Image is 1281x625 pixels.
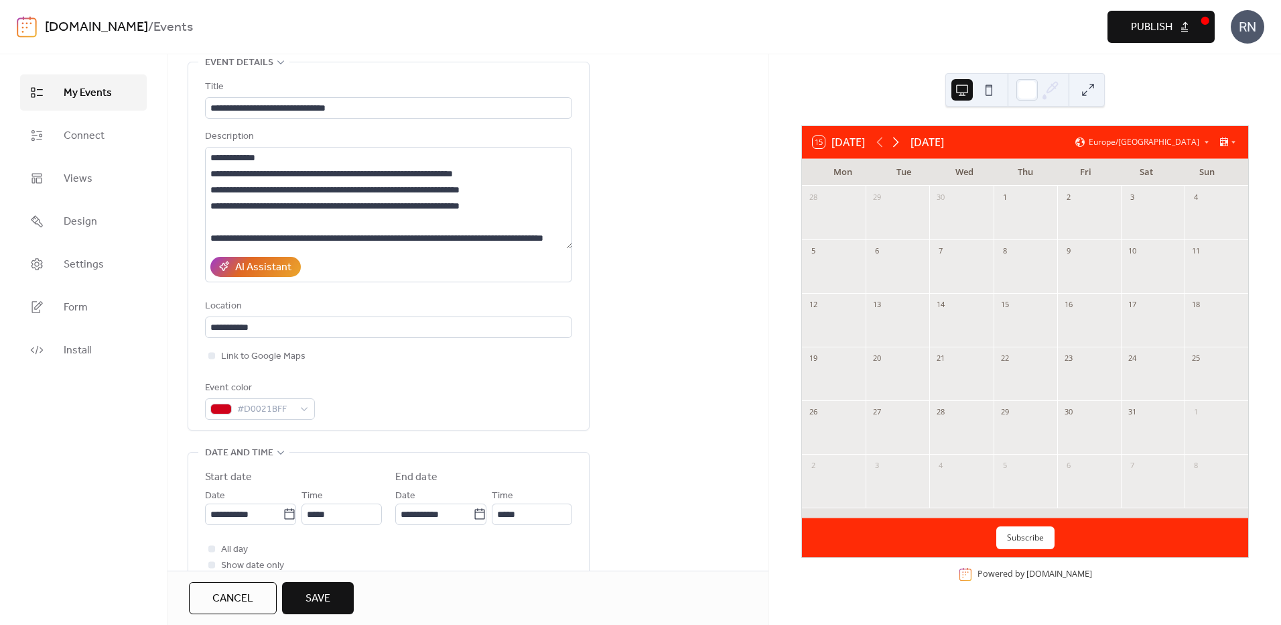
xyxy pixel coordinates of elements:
button: Save [282,582,354,614]
div: [DATE] [911,134,944,150]
div: RN [1231,10,1264,44]
div: 5 [806,244,821,259]
button: Cancel [189,582,277,614]
div: 24 [1125,351,1140,366]
div: 8 [1189,459,1203,473]
button: 15[DATE] [808,133,870,152]
span: Time [492,488,513,504]
button: Subscribe [996,526,1055,549]
span: Date [395,488,415,504]
div: 11 [1189,244,1203,259]
span: Connect [64,128,105,144]
div: 2 [806,459,821,473]
div: Event color [205,380,312,396]
div: 5 [998,459,1012,473]
div: Start date [205,469,252,486]
a: Design [20,203,147,239]
div: 30 [1061,405,1076,420]
div: Thu [995,159,1056,186]
div: Sun [1176,159,1237,186]
a: Form [20,289,147,325]
div: Powered by [977,568,1092,579]
div: 10 [1125,244,1140,259]
div: 7 [933,244,948,259]
div: 22 [998,351,1012,366]
a: My Events [20,74,147,111]
div: 25 [1189,351,1203,366]
div: Tue [874,159,935,186]
div: Fri [1055,159,1116,186]
a: [DOMAIN_NAME] [45,15,148,40]
a: [DOMAIN_NAME] [1026,568,1092,579]
div: 16 [1061,298,1076,312]
div: Title [205,79,569,95]
div: Sat [1116,159,1177,186]
span: Europe/[GEOGRAPHIC_DATA] [1089,138,1199,146]
div: 2 [1061,190,1076,205]
div: 27 [870,405,884,420]
div: 30 [933,190,948,205]
div: Location [205,298,569,315]
div: Wed [934,159,995,186]
div: 6 [1061,459,1076,473]
span: Settings [64,257,104,273]
div: 21 [933,351,948,366]
div: 1 [1189,405,1203,420]
span: Design [64,214,97,230]
div: 3 [1125,190,1140,205]
span: Save [306,591,330,607]
b: / [148,15,153,40]
div: 31 [1125,405,1140,420]
div: 28 [806,190,821,205]
a: Settings [20,246,147,282]
div: 15 [998,298,1012,312]
span: Publish [1131,19,1172,36]
b: Events [153,15,193,40]
div: 28 [933,405,948,420]
button: Publish [1107,11,1215,43]
span: Link to Google Maps [221,349,306,365]
a: Connect [20,117,147,154]
div: 3 [870,459,884,473]
div: 29 [870,190,884,205]
div: 4 [1189,190,1203,205]
span: Cancel [212,591,253,607]
div: 6 [870,244,884,259]
span: My Events [64,85,112,101]
div: 9 [1061,244,1076,259]
div: 17 [1125,298,1140,312]
div: Mon [813,159,874,186]
span: All day [221,542,248,558]
span: Show date only [221,558,284,574]
div: 1 [998,190,1012,205]
a: Install [20,332,147,368]
span: Event details [205,55,273,71]
span: Date and time [205,445,273,461]
div: 19 [806,351,821,366]
div: 29 [998,405,1012,420]
div: 4 [933,459,948,473]
div: End date [395,469,437,486]
span: Views [64,171,92,187]
div: Description [205,129,569,145]
span: Time [301,488,323,504]
div: 26 [806,405,821,420]
div: 13 [870,298,884,312]
div: AI Assistant [235,260,291,276]
div: 23 [1061,351,1076,366]
div: 7 [1125,459,1140,473]
div: 14 [933,298,948,312]
button: AI Assistant [210,257,301,277]
div: 20 [870,351,884,366]
div: 12 [806,298,821,312]
span: Date [205,488,225,504]
a: Views [20,160,147,196]
span: Install [64,343,91,359]
span: Form [64,300,88,316]
span: #D0021BFF [237,402,293,418]
div: 8 [998,244,1012,259]
img: logo [17,16,37,38]
div: 18 [1189,298,1203,312]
